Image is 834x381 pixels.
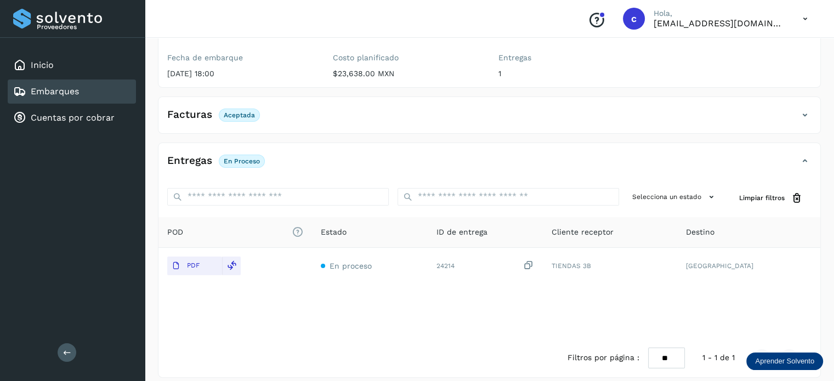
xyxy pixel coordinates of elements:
div: Embarques [8,79,136,104]
span: Cliente receptor [552,226,614,238]
p: [DATE] 18:00 [167,69,315,78]
p: cuentasespeciales8_met@castores.com.mx [654,18,785,29]
a: Cuentas por cobrar [31,112,115,123]
label: Costo planificado [333,53,481,62]
button: Limpiar filtros [730,188,812,208]
div: Aprender Solvento [746,352,823,370]
span: POD [167,226,303,238]
button: PDF [167,257,222,275]
span: En proceso [330,261,372,270]
div: Cuentas por cobrar [8,106,136,130]
p: Proveedores [37,23,132,31]
div: EntregasEn proceso [158,152,820,179]
td: TIENDAS 3B [543,248,677,284]
span: Estado [321,226,347,238]
h4: Facturas [167,109,212,121]
td: [GEOGRAPHIC_DATA] [677,248,820,284]
span: Destino [686,226,714,238]
button: Selecciona un estado [628,188,722,206]
p: PDF [187,261,200,269]
p: Aceptada [224,111,255,119]
label: Fecha de embarque [167,53,315,62]
a: Embarques [31,86,79,96]
div: FacturasAceptada [158,106,820,133]
div: Reemplazar POD [222,257,241,275]
label: Entregas [498,53,646,62]
p: En proceso [224,157,260,165]
span: ID de entrega [436,226,487,238]
a: Inicio [31,60,54,70]
p: $23,638.00 MXN [333,69,481,78]
span: Filtros por página : [568,352,639,363]
span: 1 - 1 de 1 [702,352,735,363]
span: Limpiar filtros [739,193,785,203]
div: Inicio [8,53,136,77]
p: 1 [498,69,646,78]
div: 24214 [436,260,535,271]
p: Aprender Solvento [755,357,814,366]
h4: Entregas [167,155,212,167]
p: Hola, [654,9,785,18]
